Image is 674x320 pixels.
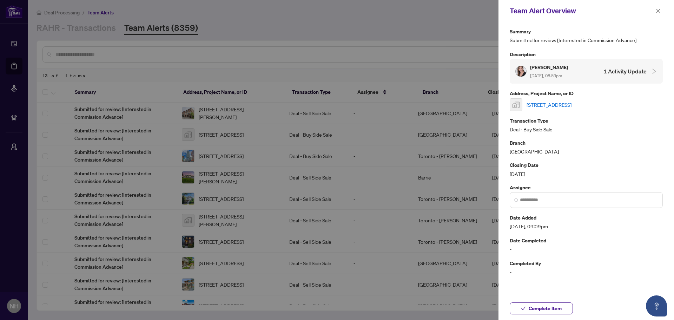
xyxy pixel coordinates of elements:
[656,8,661,13] span: close
[510,245,663,253] span: -
[510,117,663,125] p: Transaction Type
[510,139,663,155] div: [GEOGRAPHIC_DATA]
[510,259,663,267] p: Completed By
[510,89,663,97] p: Address, Project Name, or ID
[529,303,562,314] span: Complete Item
[510,50,663,58] p: Description
[510,161,663,177] div: [DATE]
[510,139,663,147] p: Branch
[510,222,663,230] span: [DATE], 09:09pm
[651,68,657,74] span: collapsed
[510,36,663,44] span: Submitted for review: [Interested in Commission Advance]
[530,73,562,78] span: [DATE], 08:59pm
[510,161,663,169] p: Closing Date
[510,59,663,84] div: Profile Icon[PERSON_NAME] [DATE], 08:59pm1 Activity Update
[510,302,573,314] button: Complete Item
[530,63,569,71] h5: [PERSON_NAME]
[510,268,663,276] span: -
[514,198,518,202] img: search_icon
[510,27,663,35] p: Summary
[646,295,667,316] button: Open asap
[510,117,663,133] div: Deal - Buy Side Sale
[510,214,663,222] p: Date Added
[510,6,654,16] div: Team Alert Overview
[510,183,663,191] p: Assignee
[603,67,647,76] h4: 1 Activity Update
[516,66,526,77] img: Profile Icon
[521,306,526,311] span: check
[510,236,663,244] p: Date Completed
[527,101,571,109] a: [STREET_ADDRESS]
[510,99,522,111] img: thumbnail-img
